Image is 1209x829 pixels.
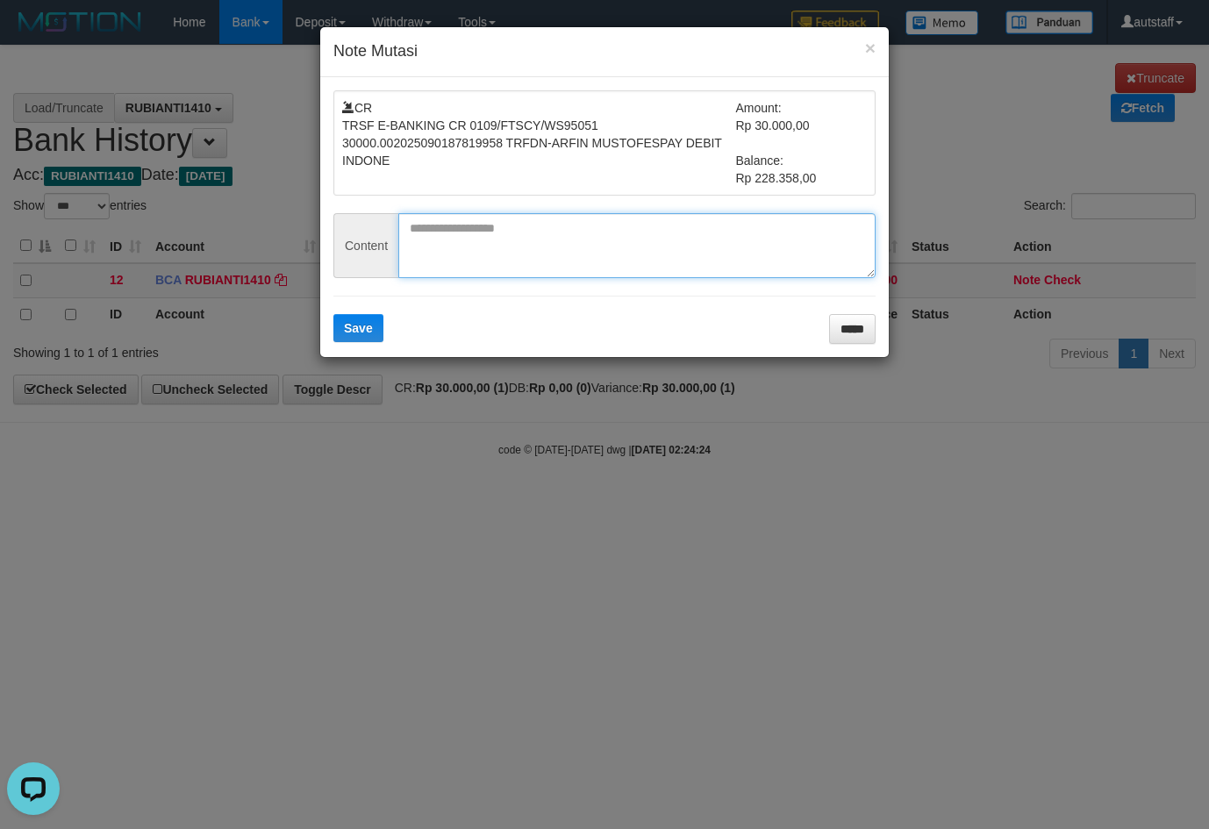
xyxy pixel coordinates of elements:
button: Open LiveChat chat widget [7,7,60,60]
button: × [865,39,876,57]
span: Save [344,321,373,335]
td: Amount: Rp 30.000,00 Balance: Rp 228.358,00 [736,99,868,187]
h4: Note Mutasi [333,40,876,63]
span: Content [333,213,398,278]
button: Save [333,314,383,342]
td: CR TRSF E-BANKING CR 0109/FTSCY/WS95051 30000.002025090187819958 TRFDN-ARFIN MUSTOFESPAY DEBIT IN... [342,99,736,187]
